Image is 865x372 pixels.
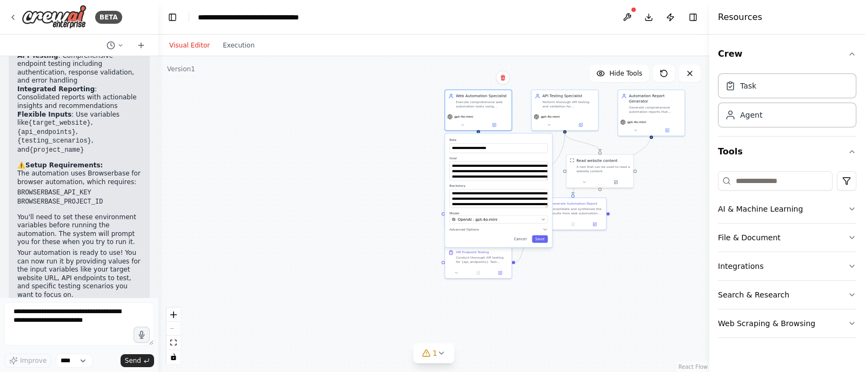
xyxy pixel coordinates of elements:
button: Visual Editor [163,39,216,52]
div: Web Automation SpecialistExecute comprehensive web automation tasks using browser-based tools to ... [444,90,512,131]
div: Perform thorough API testing and validation for {api_endpoints}. Test API endpoints, validate res... [542,100,595,109]
span: OpenAI - gpt-4o-mini [458,217,497,222]
button: Cancel [510,235,530,243]
code: BROWSERBASE_PROJECT_ID [17,198,103,206]
g: Edge from 5ecd3094-298d-45c9-984b-9449c9899e6c to 13002de9-ed90-4822-910a-a740b3ee4773 [570,133,654,194]
span: gpt-4o-mini [627,120,646,124]
button: File & Document [718,224,856,252]
button: No output available [467,269,490,276]
button: Hide right sidebar [686,10,701,25]
h4: Resources [718,11,762,24]
button: Crew [718,39,856,69]
button: AI & Machine Learning [718,195,856,223]
strong: API Testing [17,52,58,59]
button: Web Scraping & Browsing [718,309,856,337]
button: Send [121,354,154,367]
div: ScrapeWebsiteToolRead website contentA tool that can be used to read a website content. [566,154,634,188]
div: Crew [718,69,856,136]
div: React Flow controls [167,308,181,364]
span: Send [125,356,141,365]
g: Edge from ab38f038-d203-41ea-9ac9-99cbfa069f7c to 8cf026aa-a8aa-47fb-bb45-5c3786938c5c [476,133,568,243]
button: No output available [562,221,584,227]
button: Search & Research [718,281,856,309]
button: 1 [413,343,455,363]
code: {testing_scenarios} [17,137,91,145]
img: ScrapeWebsiteTool [570,158,574,163]
button: Switch to previous chat [102,39,128,52]
span: gpt-4o-mini [454,114,473,119]
div: Conduct thorough API testing for {api_endpoints}. Test various HTTP methods (GET, POST, PUT, DELE... [456,255,508,264]
button: Execution [216,39,261,52]
div: Generate comprehensive automation reports that consolidate web testing and API testing results fo... [629,105,681,114]
button: toggle interactivity [167,350,181,364]
strong: Setup Requirements: [25,161,103,169]
div: Consolidate and synthesize the results from web automation testing and API testing into a compreh... [550,207,603,215]
strong: Integrated Reporting [17,85,95,93]
li: : Use variables like , , , and [17,111,141,155]
button: Open in side panel [565,121,596,128]
li: : Consolidated reports with actionable insights and recommendations [17,85,141,111]
div: API Testing Specialist [542,93,595,99]
label: Model [449,211,548,215]
button: Open in side panel [479,121,510,128]
span: Advanced Options [449,227,479,232]
div: Web Automation Specialist [456,93,508,99]
div: Generate Automation Report [550,201,597,206]
code: BROWSERBASE_API_KEY [17,189,91,197]
button: zoom in [167,308,181,322]
div: Tools [718,167,856,347]
div: Automation Report GeneratorGenerate comprehensive automation reports that consolidate web testing... [617,90,685,137]
button: Click to speak your automation idea [134,327,150,343]
p: Your automation is ready to use! You can now run it by providing values for the input variables l... [17,249,141,300]
div: Generate Automation ReportConsolidate and synthesize the results from web automation testing and ... [539,198,607,231]
label: Role [449,138,548,142]
button: Improve [4,354,51,368]
span: Improve [20,356,46,365]
nav: breadcrumb [198,12,320,23]
span: Hide Tools [609,69,642,78]
button: Delete node [496,71,510,85]
button: Integrations [718,252,856,280]
g: Edge from ab38f038-d203-41ea-9ac9-99cbfa069f7c to 28d99247-9da4-453e-8022-ccae5ef743ad [562,133,603,151]
button: fit view [167,336,181,350]
div: API Endpoint Testing [456,250,489,254]
button: Advanced Options [449,227,548,232]
div: API Endpoint TestingConduct thorough API testing for {api_endpoints}. Test various HTTP methods (... [444,246,512,279]
code: {api_endpoints} [17,128,76,136]
button: Open in side panel [601,179,631,185]
span: gpt-4o-mini [541,114,560,119]
strong: Flexible Inputs [17,111,71,118]
div: Automation Report Generator [629,93,681,104]
button: Hide left sidebar [165,10,180,25]
div: Version 1 [167,65,195,73]
span: 1 [432,348,437,359]
div: A tool that can be used to read a website content. [576,165,630,173]
label: Goal [449,156,548,160]
img: Logo [22,5,86,29]
button: Hide Tools [590,65,649,82]
p: The automation uses Browserbase for browser automation, which requires: [17,170,141,186]
button: Save [532,235,548,243]
button: Open in side panel [652,127,683,133]
button: Start a new chat [132,39,150,52]
button: Open in side panel [585,221,604,227]
div: Read website content [576,158,617,164]
h2: ⚠️ [17,161,141,170]
div: BETA [95,11,122,24]
p: You'll need to set these environment variables before running the automation. The system will pro... [17,213,141,247]
div: Execute comprehensive web automation tasks using browser-based tools to scrape, crawl, and intera... [456,100,508,109]
a: React Flow attribution [678,364,708,370]
code: {project_name} [30,146,84,154]
code: {target_website} [29,119,91,127]
div: Task [740,80,756,91]
li: : Comprehensive endpoint testing including authentication, response validation, and error handling [17,52,141,85]
button: Tools [718,137,856,167]
div: Agent [740,110,762,120]
label: Backstory [449,184,548,188]
div: API Testing SpecialistPerform thorough API testing and validation for {api_endpoints}. Test API e... [531,90,598,131]
button: Open in side panel [491,269,509,276]
button: OpenAI - gpt-4o-mini [449,215,548,224]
